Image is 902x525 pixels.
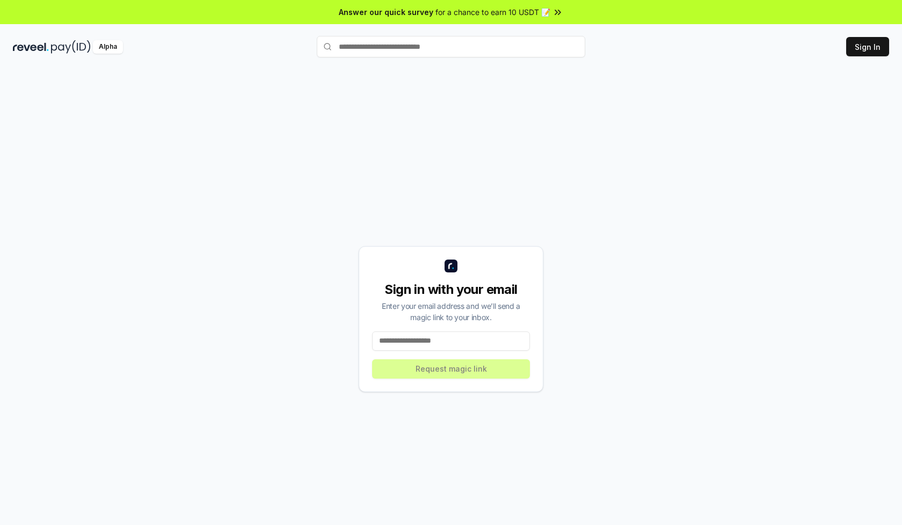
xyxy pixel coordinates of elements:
[846,37,889,56] button: Sign In
[51,40,91,54] img: pay_id
[13,40,49,54] img: reveel_dark
[435,6,550,18] span: for a chance to earn 10 USDT 📝
[372,281,530,298] div: Sign in with your email
[445,260,457,272] img: logo_small
[372,300,530,323] div: Enter your email address and we’ll send a magic link to your inbox.
[93,40,123,54] div: Alpha
[339,6,433,18] span: Answer our quick survey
